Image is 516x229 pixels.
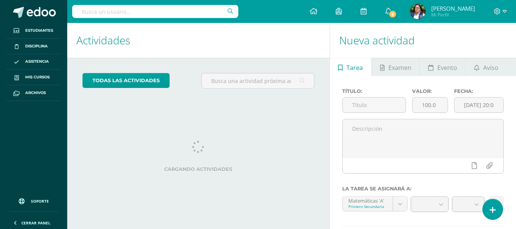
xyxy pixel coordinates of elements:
span: Archivos [25,90,46,96]
h1: Nueva actividad [339,23,507,58]
a: Archivos [6,85,61,101]
input: Título [343,97,406,112]
span: Evento [437,58,457,77]
label: Fecha: [454,88,504,94]
span: Examen [388,58,411,77]
span: Aviso [483,58,498,77]
img: 7ab285121826231a63682abc32cdc9f2.png [410,4,425,19]
input: Puntos máximos [412,97,448,112]
span: Asistencia [25,58,49,65]
a: Examen [372,58,419,76]
input: Busca una actividad próxima aquí... [202,73,314,88]
h1: Actividades [76,23,320,58]
a: Evento [420,58,465,76]
a: Asistencia [6,54,61,70]
a: Soporte [9,191,58,210]
a: Mis cursos [6,70,61,85]
a: Estudiantes [6,23,61,39]
span: [PERSON_NAME] [431,5,475,12]
span: Tarea [346,58,363,77]
label: Valor: [412,88,448,94]
a: Tarea [330,58,371,76]
span: Disciplina [25,43,48,49]
span: Estudiantes [25,28,53,34]
span: Mis cursos [25,74,50,80]
input: Busca un usuario... [72,5,238,18]
div: Matemáticas 'A' [348,197,387,204]
div: Primero Secundaria [348,204,387,209]
span: 6 [388,10,397,18]
span: Cerrar panel [21,220,50,226]
a: Disciplina [6,39,61,54]
label: Cargando actividades [82,166,314,172]
label: La tarea se asignará a: [342,186,504,192]
label: Título: [342,88,406,94]
a: Matemáticas 'A'Primero Secundaria [343,197,408,211]
input: Fecha de entrega [455,97,503,112]
span: Mi Perfil [431,11,475,18]
a: todas las Actividades [82,73,170,88]
span: Soporte [31,198,49,204]
a: Aviso [466,58,506,76]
